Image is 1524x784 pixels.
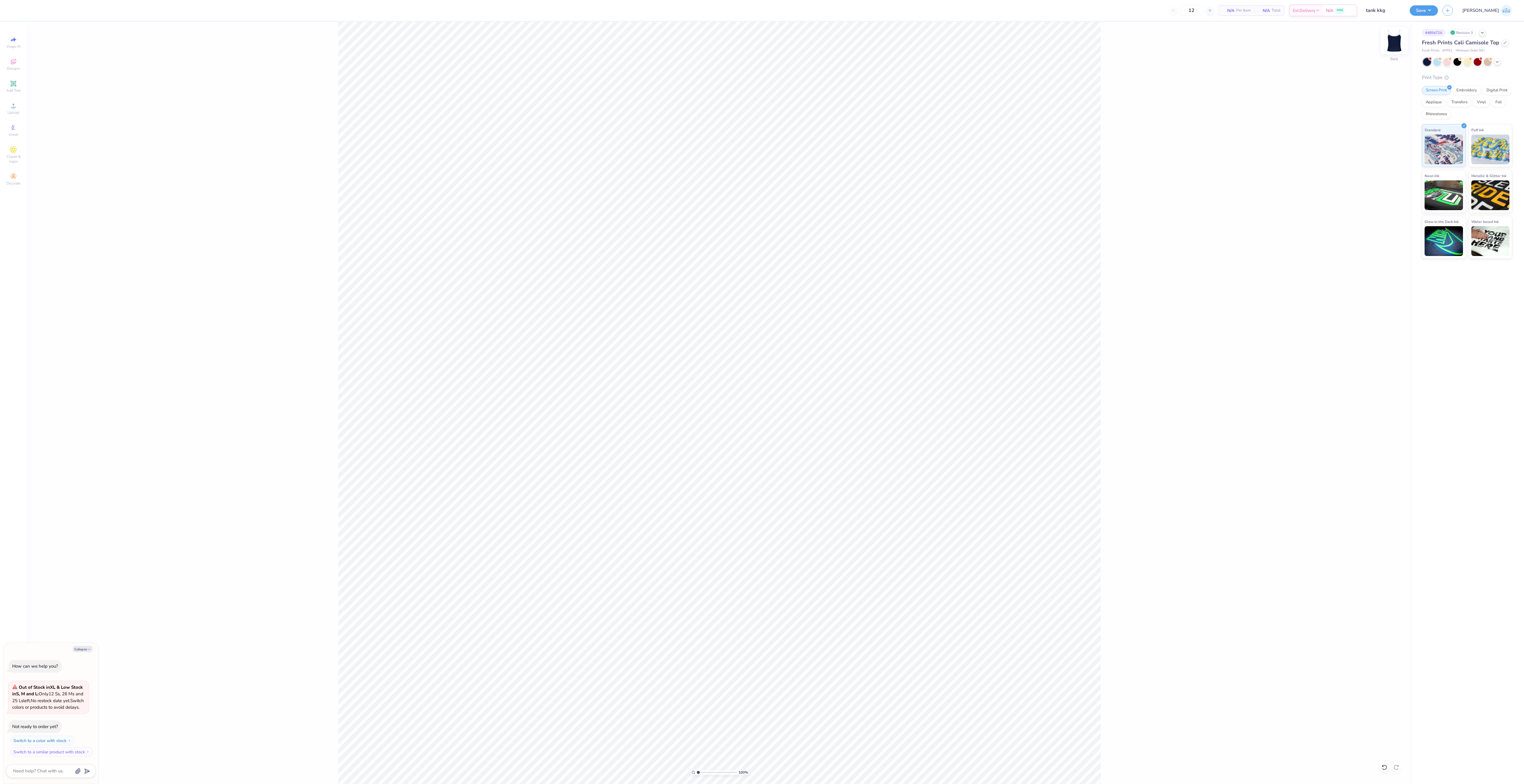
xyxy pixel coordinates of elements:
strong: Out of Stock in XL [19,684,57,690]
span: # FP52 [1442,48,1453,53]
span: Add Text [6,88,21,93]
div: Foil [1492,98,1506,107]
img: Puff Ink [1471,135,1510,164]
span: [PERSON_NAME] [1462,7,1499,14]
div: Digital Print [1483,86,1511,95]
img: Back [1382,29,1406,52]
a: [PERSON_NAME] [1462,5,1512,16]
img: Standard [1425,135,1463,164]
span: Decorate [6,181,21,186]
span: No restock date yet. [31,698,70,704]
span: N/A [1326,7,1333,14]
div: Print Type [1422,74,1512,81]
div: Vinyl [1473,98,1490,107]
div: Rhinestones [1422,110,1451,119]
span: Designs [7,66,20,71]
span: Glow in the Dark Ink [1425,218,1459,225]
span: N/A [1258,7,1270,14]
button: Save [1410,5,1438,16]
img: Switch to a similar product with stock [86,750,90,754]
span: Total [1272,7,1281,14]
button: Switch to a color with stock [10,736,74,745]
div: Not ready to order yet? [12,724,58,730]
span: Water based Ink [1471,218,1499,225]
img: Metallic & Glitter Ink [1471,180,1510,210]
span: Est. Delivery [1293,7,1315,14]
span: Puff Ink [1471,127,1484,133]
img: Neon Ink [1425,180,1463,210]
span: Fresh Prints [1422,48,1439,53]
img: Water based Ink [1471,226,1510,256]
input: – – [1180,5,1203,16]
div: Applique [1422,98,1446,107]
span: Per Item [1236,7,1251,14]
img: Josephine Amber Orros [1500,5,1512,16]
div: How can we help you? [12,663,58,669]
span: Greek [9,132,18,137]
div: Back [1390,56,1398,62]
span: Standard [1425,127,1440,133]
span: Neon Ink [1425,173,1439,179]
button: Switch to a similar product with stock [10,747,93,757]
div: Embroidery [1453,86,1481,95]
span: Metallic & Glitter Ink [1471,173,1506,179]
div: Screen Print [1422,86,1451,95]
span: Fresh Prints Cali Camisole Top [1422,39,1499,46]
span: 100 % [738,770,748,775]
span: Only 12 Ss, 26 Ms and 25 Ls left. Switch colors or products to avoid delays. [12,684,84,710]
span: N/A [1222,7,1234,14]
button: Collapse [73,646,93,652]
div: Transfers [1448,98,1471,107]
div: Revision 3 [1449,29,1476,36]
span: Clipart & logos [3,154,24,164]
span: Minimum Order: 50 + [1456,48,1485,53]
img: Switch to a color with stock [68,739,71,742]
img: Glow in the Dark Ink [1425,226,1463,256]
span: FREE [1337,8,1343,13]
span: Image AI [7,44,21,49]
div: # 485472A [1422,29,1446,36]
input: Untitled Design [1361,4,1405,16]
span: Upload [7,110,19,115]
